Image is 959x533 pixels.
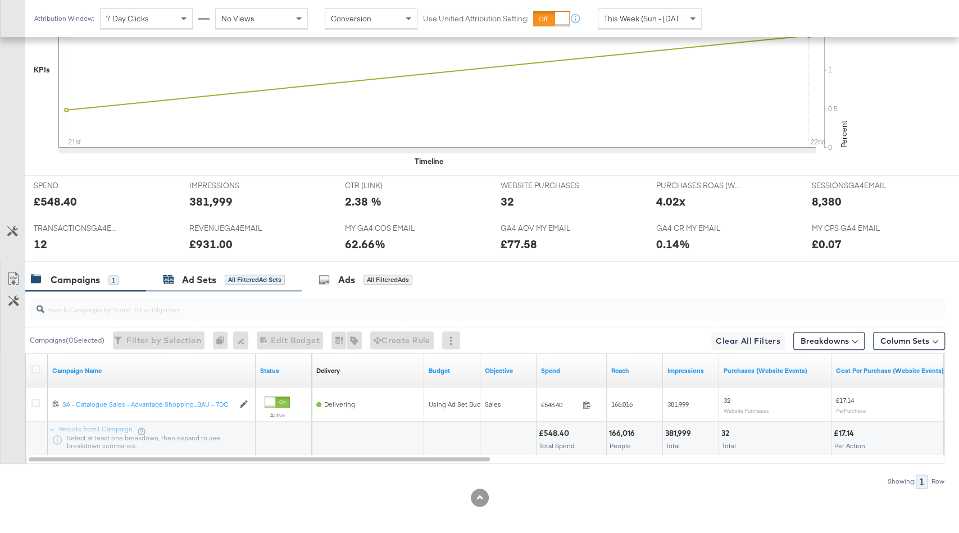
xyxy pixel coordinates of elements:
a: The number of people your ad was served to. [611,366,658,375]
div: 4.02x [656,193,685,209]
div: All Filtered Ad Sets [225,275,285,285]
a: SA - Catalogue Sales - Advantage Shopping...BAU – 7DC [62,400,234,409]
span: PURCHASES ROAS (WEBSITE EVENTS) [656,180,740,191]
div: 0 [213,331,233,349]
div: £548.40 [34,193,77,209]
span: MY GA4 COS EMAIL [345,223,429,234]
text: Percent [839,121,849,148]
button: Column Sets [873,332,945,350]
span: Total [666,441,680,450]
div: £77.58 [501,236,537,252]
span: SESSIONSGA4EMAIL [812,180,896,191]
button: Clear All Filters [711,332,785,350]
div: 8,380 [812,193,842,209]
div: Timeline [415,156,443,167]
span: 7 Day Clicks [106,13,149,24]
span: No Views [221,13,254,24]
span: Total [722,441,736,450]
span: Sales [485,400,501,408]
div: £931.00 [189,236,233,252]
div: 62.66% [345,236,385,252]
a: Reflects the ability of your Ad Campaign to achieve delivery based on ad states, schedule and bud... [316,366,340,375]
sub: Per Purchase [836,407,866,414]
div: Delivery [316,366,340,375]
span: £17.14 [836,396,854,404]
span: WEBSITE PURCHASES [501,180,585,191]
div: 381,999 [189,193,233,209]
span: GA4 AOV MY EMAIL [501,223,585,234]
div: Showing: [887,477,916,485]
button: Breakdowns [793,332,865,350]
div: Campaigns [51,274,100,286]
span: REVENUEGA4EMAIL [189,223,274,234]
div: 166,016 [609,428,638,439]
div: 381,999 [665,428,694,439]
div: 0.14% [656,236,690,252]
span: Delivering [324,400,355,408]
span: People [610,441,631,450]
a: The number of times your ad was served. On mobile apps an ad is counted as served the first time ... [667,366,715,375]
div: Campaigns ( 0 Selected) [30,335,104,345]
input: Search Campaigns by Name, ID or Objective [44,294,862,316]
div: Attribution Window: [34,15,94,22]
sub: Website Purchases [724,407,769,414]
span: GA4 CR MY EMAIL [656,223,740,234]
div: KPIs [34,65,50,75]
span: TRANSACTIONSGA4EMAIL [34,223,118,234]
label: Use Unified Attribution Setting: [423,13,529,24]
span: Per Action [834,441,865,450]
span: SPEND [34,180,118,191]
a: The average cost for each purchase tracked by your Custom Audience pixel on your website after pe... [836,366,944,375]
a: The total amount spent to date. [541,366,602,375]
span: 166,016 [611,400,633,408]
div: All Filtered Ads [363,275,412,285]
span: £548.40 [541,400,578,409]
span: CTR (LINK) [345,180,429,191]
div: Ads [338,274,355,286]
div: 2.38 % [345,193,381,209]
span: Conversion [331,13,371,24]
span: 381,999 [667,400,689,408]
span: Total Spend [539,441,575,450]
label: Active [265,412,290,419]
div: Row [931,477,945,485]
a: Your campaign's objective. [485,366,532,375]
div: 32 [501,193,514,209]
a: Shows the current state of your Ad Campaign. [260,366,307,375]
a: The maximum amount you're willing to spend on your ads, on average each day or over the lifetime ... [429,366,476,375]
span: This Week (Sun - [DATE]) [604,13,688,24]
div: £17.14 [834,428,857,439]
span: 32 [724,396,730,404]
div: 1 [916,475,928,489]
div: Ad Sets [182,274,216,286]
div: £548.40 [539,428,572,439]
span: Clear All Filters [716,334,780,348]
div: £0.07 [812,236,842,252]
a: The number of times a purchase was made tracked by your Custom Audience pixel on your website aft... [724,366,827,375]
span: IMPRESSIONS [189,180,274,191]
div: 32 [721,428,733,439]
div: Using Ad Set Budget [429,400,491,409]
span: MY CPS GA4 EMAIL [812,223,896,234]
div: 1 [108,275,119,285]
a: Your campaign name. [52,366,251,375]
div: 12 [34,236,47,252]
